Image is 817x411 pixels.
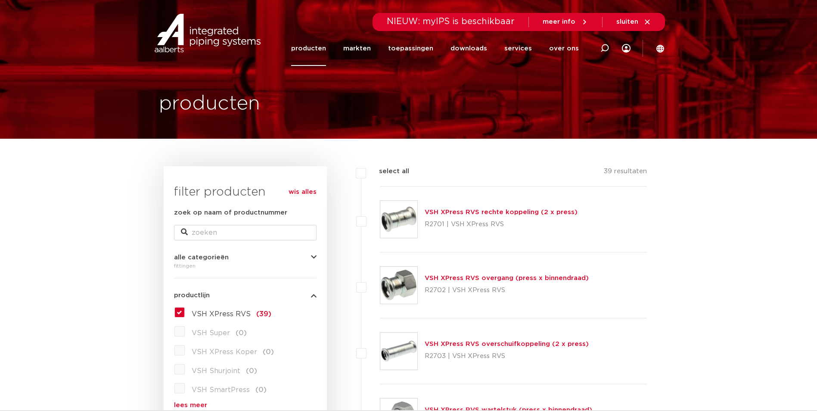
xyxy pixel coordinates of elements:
h1: producten [159,90,260,118]
a: sluiten [616,18,651,26]
span: (39) [256,311,271,318]
a: producten [291,31,326,66]
p: R2701 | VSH XPress RVS [425,218,578,231]
img: Thumbnail for VSH XPress RVS overschuifkoppeling (2 x press) [380,333,417,370]
button: alle categorieën [174,254,317,261]
a: VSH XPress RVS overgang (press x binnendraad) [425,275,589,281]
span: VSH SmartPress [192,386,250,393]
span: VSH Shurjoint [192,367,240,374]
a: toepassingen [388,31,433,66]
p: R2703 | VSH XPress RVS [425,349,589,363]
button: productlijn [174,292,317,299]
span: VSH XPress Koper [192,349,257,355]
img: Thumbnail for VSH XPress RVS rechte koppeling (2 x press) [380,201,417,238]
a: over ons [549,31,579,66]
a: VSH XPress RVS rechte koppeling (2 x press) [425,209,578,215]
span: NIEUW: myIPS is beschikbaar [387,17,515,26]
span: VSH XPress RVS [192,311,251,318]
p: 39 resultaten [604,166,647,180]
span: (0) [263,349,274,355]
a: lees meer [174,402,317,408]
a: wis alles [289,187,317,197]
span: meer info [543,19,575,25]
p: R2702 | VSH XPress RVS [425,283,589,297]
span: VSH Super [192,330,230,336]
span: (0) [236,330,247,336]
img: Thumbnail for VSH XPress RVS overgang (press x binnendraad) [380,267,417,304]
input: zoeken [174,225,317,240]
a: meer info [543,18,588,26]
h3: filter producten [174,184,317,201]
nav: Menu [291,31,579,66]
label: select all [366,166,409,177]
span: productlijn [174,292,210,299]
a: services [504,31,532,66]
span: (0) [255,386,267,393]
label: zoek op naam of productnummer [174,208,287,218]
span: (0) [246,367,257,374]
a: VSH XPress RVS overschuifkoppeling (2 x press) [425,341,589,347]
span: alle categorieën [174,254,229,261]
div: my IPS [622,31,631,66]
span: sluiten [616,19,638,25]
div: fittingen [174,261,317,271]
a: markten [343,31,371,66]
a: downloads [450,31,487,66]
